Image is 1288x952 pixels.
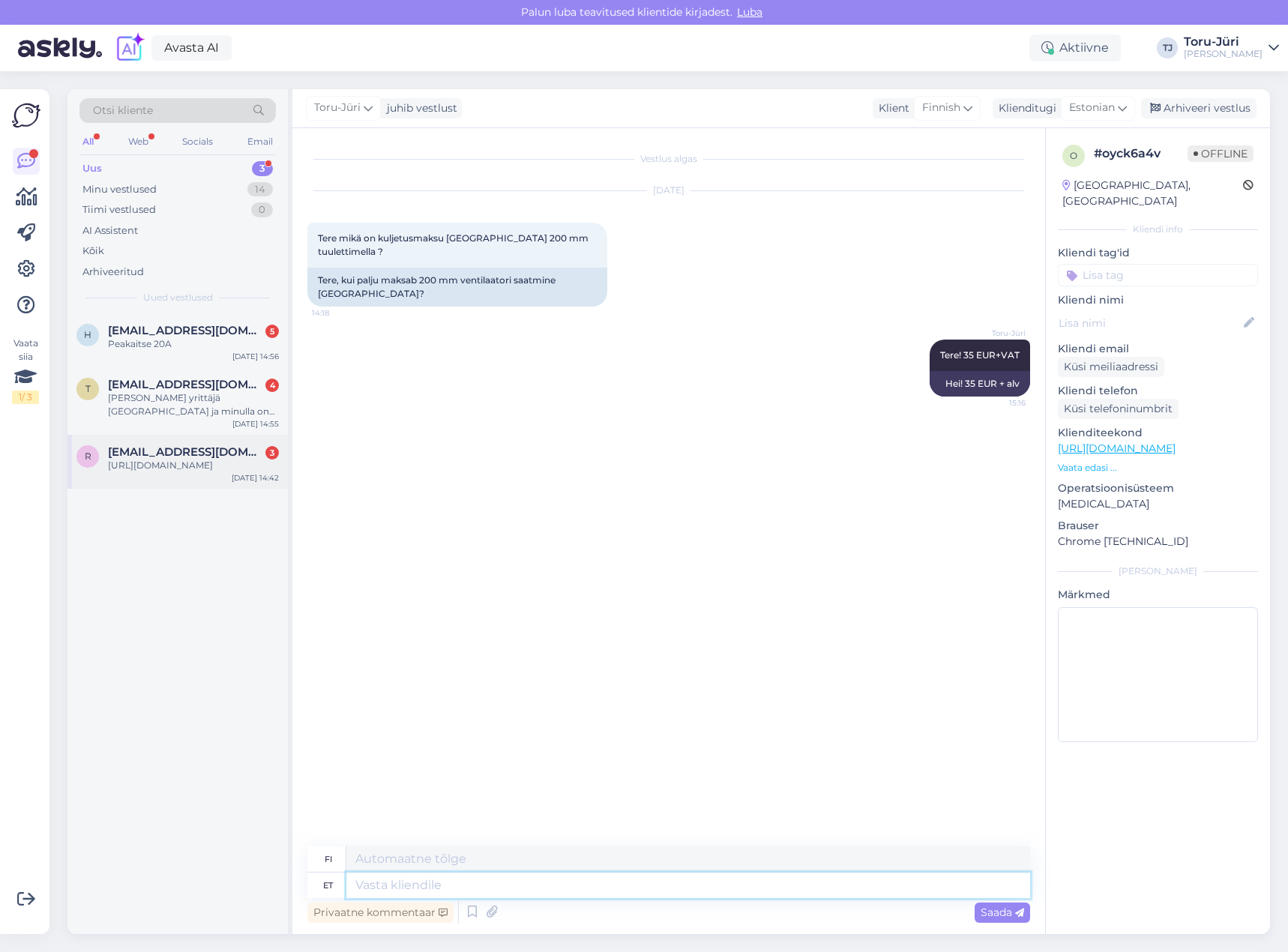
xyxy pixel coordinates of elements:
[1069,100,1115,116] span: Estonian
[1029,34,1121,61] div: Aktiivne
[1184,36,1279,60] a: Toru-Jüri[PERSON_NAME]
[151,35,232,61] a: Avasta AI
[940,349,1020,361] span: Tere! 35 EUR+VAT
[307,184,1030,197] div: [DATE]
[108,337,279,351] div: Peakaitse 20A
[873,100,909,116] div: Klient
[381,100,457,116] div: juhib vestlust
[1058,357,1164,377] div: Küsi meiliaadressi
[108,324,264,337] span: henriaasamets@gmail.com
[108,391,279,418] div: [PERSON_NAME] yrittäjä [GEOGRAPHIC_DATA] ja minulla on y-tunnus. Voi ostaa ilman alv-vero
[84,329,91,340] span: h
[232,418,279,430] div: [DATE] 14:55
[307,152,1030,166] div: Vestlus algas
[1058,399,1179,419] div: Küsi telefoninumbrit
[981,906,1024,919] span: Saada
[108,378,264,391] span: tomir4694@mail.com
[12,391,39,404] div: 1 / 3
[922,100,960,116] span: Finnish
[318,232,591,257] span: Tere mikä on kuljetusmaksu [GEOGRAPHIC_DATA] 200 mm tuulettimella ?
[1070,150,1077,161] span: o
[1184,36,1263,48] div: Toru-Jüri
[232,472,279,483] div: [DATE] 14:42
[307,903,454,923] div: Privaatne kommentaar
[232,351,279,362] div: [DATE] 14:56
[930,371,1030,397] div: Hei! 35 EUR + alv
[1141,98,1257,118] div: Arhiveeri vestlus
[969,397,1026,409] span: 15:16
[82,265,144,280] div: Arhiveeritud
[247,182,273,197] div: 14
[82,244,104,259] div: Kõik
[1058,442,1176,455] a: [URL][DOMAIN_NAME]
[1094,145,1188,163] div: # oyck6a4v
[85,451,91,462] span: r
[1062,178,1243,209] div: [GEOGRAPHIC_DATA], [GEOGRAPHIC_DATA]
[314,100,361,116] span: Toru-Jüri
[79,132,97,151] div: All
[307,268,607,307] div: Tere, kui palju maksab 200 mm ventilaatori saatmine [GEOGRAPHIC_DATA]?
[1058,425,1258,441] p: Klienditeekond
[265,325,279,338] div: 5
[1058,518,1258,534] p: Brauser
[93,103,153,118] span: Otsi kliente
[252,161,273,176] div: 3
[143,291,213,304] span: Uued vestlused
[323,873,333,898] div: et
[1184,48,1263,60] div: [PERSON_NAME]
[265,446,279,460] div: 3
[12,337,39,404] div: Vaata siia
[251,202,273,217] div: 0
[969,328,1026,339] span: Toru-Jüri
[1058,564,1258,578] div: [PERSON_NAME]
[1188,145,1254,162] span: Offline
[993,100,1056,116] div: Klienditugi
[244,132,276,151] div: Email
[82,161,102,176] div: Uus
[85,383,91,394] span: t
[325,846,332,872] div: fi
[82,182,157,197] div: Minu vestlused
[1058,245,1258,261] p: Kliendi tag'id
[12,101,40,130] img: Askly Logo
[732,5,767,19] span: Luba
[1058,480,1258,496] p: Operatsioonisüsteem
[1058,496,1258,512] p: [MEDICAL_DATA]
[82,202,156,217] div: Tiimi vestlused
[114,32,145,64] img: explore-ai
[179,132,216,151] div: Socials
[1058,534,1258,549] p: Chrome [TECHNICAL_ID]
[125,132,151,151] div: Web
[108,459,279,472] div: [URL][DOMAIN_NAME]
[265,379,279,392] div: 4
[1058,292,1258,308] p: Kliendi nimi
[108,445,264,459] span: r.sivakovs@gmail.com
[1058,461,1258,475] p: Vaata edasi ...
[1058,587,1258,603] p: Märkmed
[82,223,138,238] div: AI Assistent
[1058,264,1258,286] input: Lisa tag
[1059,315,1241,331] input: Lisa nimi
[1157,37,1178,58] div: TJ
[1058,341,1258,357] p: Kliendi email
[1058,383,1258,399] p: Kliendi telefon
[312,307,368,319] span: 14:18
[1058,223,1258,236] div: Kliendi info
